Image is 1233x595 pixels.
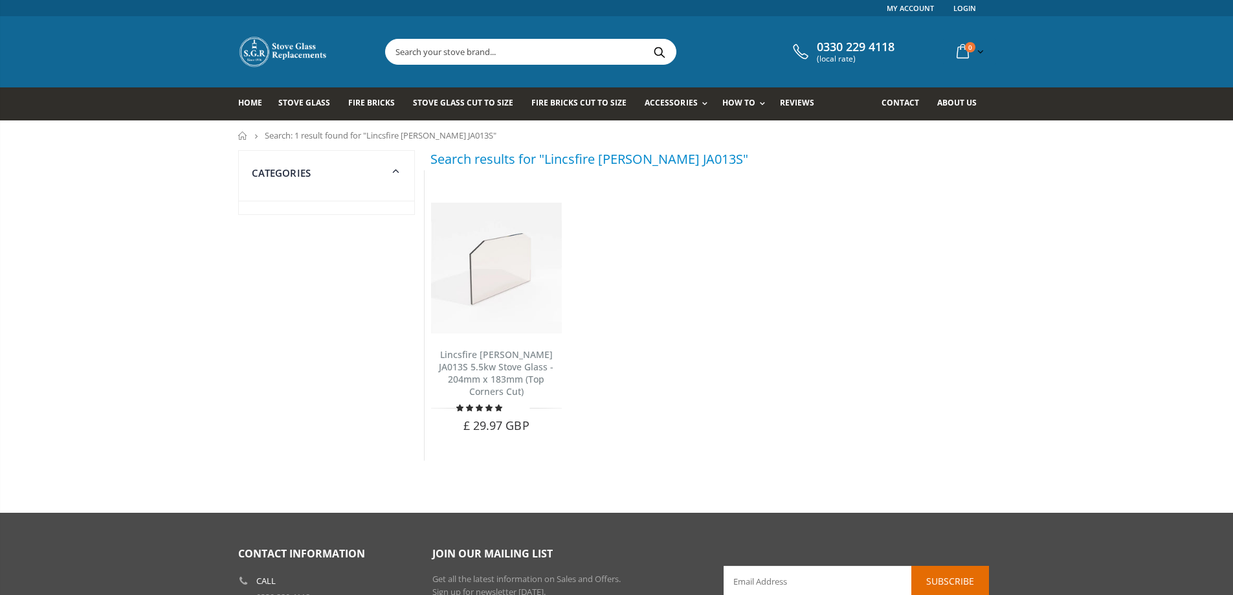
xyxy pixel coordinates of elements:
a: Stove Glass Cut To Size [413,87,523,120]
span: Home [238,97,262,108]
a: Home [238,131,248,140]
a: Reviews [780,87,824,120]
a: 0 [951,39,986,64]
span: Search: 1 result found for "Lincsfire [PERSON_NAME] JA013S" [265,129,496,141]
a: Fire Bricks Cut To Size [531,87,636,120]
a: Home [238,87,272,120]
a: Contact [882,87,929,120]
a: Stove Glass [278,87,340,120]
span: Reviews [780,97,814,108]
button: Search [645,39,674,64]
a: Lincsfire [PERSON_NAME] JA013S 5.5kw Stove Glass - 204mm x 183mm (Top Corners Cut) [439,348,553,398]
a: Accessories [645,87,713,120]
img: Stove Glass Replacement [238,36,329,68]
span: Stove Glass [278,97,330,108]
input: Search your stove brand... [386,39,821,64]
span: Contact Information [238,546,365,561]
a: About us [937,87,986,120]
span: £ 29.97 GBP [463,418,529,433]
span: Fire Bricks [348,97,395,108]
span: 5.00 stars [456,403,504,412]
h3: Search results for "Lincsfire [PERSON_NAME] JA013S" [430,150,748,168]
a: How To [722,87,772,120]
span: Contact [882,97,919,108]
span: Join our mailing list [432,546,553,561]
span: 0 [965,42,975,52]
span: Categories [252,166,311,179]
a: Fire Bricks [348,87,405,120]
b: Call [256,577,276,585]
span: (local rate) [817,54,894,63]
a: 0330 229 4118 (local rate) [790,40,894,63]
span: How To [722,97,755,108]
span: Fire Bricks Cut To Size [531,97,627,108]
span: 0330 229 4118 [817,40,894,54]
img: Lincsfire Harmston JA013S stove glass [431,203,562,333]
span: About us [937,97,977,108]
span: Stove Glass Cut To Size [413,97,513,108]
span: Accessories [645,97,697,108]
